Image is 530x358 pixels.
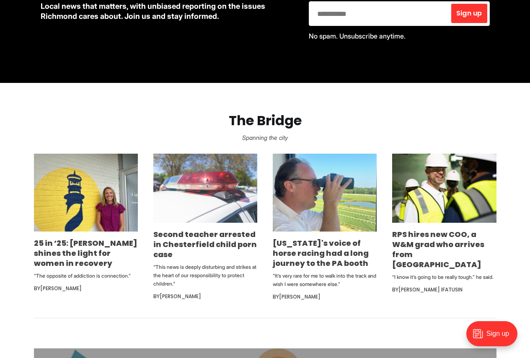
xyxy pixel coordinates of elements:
[34,272,138,280] p: “The opposite of addiction is connection.”
[153,263,257,288] p: "This news is deeply disturbing and strikes at the heart of our responsibility to protect children."
[398,286,463,293] a: [PERSON_NAME] Ifatusin
[392,273,496,281] p: “I know it’s going to be really tough.” he said.
[13,113,517,129] h2: The Bridge
[34,238,137,268] a: 25 in ’25: [PERSON_NAME] shines the light for women in recovery
[392,229,484,270] a: RPS hires new COO, a W&M grad who arrives from [GEOGRAPHIC_DATA]
[392,285,496,295] div: By
[273,238,369,268] a: [US_STATE]'s voice of horse racing had a long journey to the PA booth
[309,32,406,40] span: No spam. Unsubscribe anytime.
[392,154,496,223] img: RPS hires new COO, a W&M grad who arrives from Indianapolis
[451,4,487,23] button: Sign up
[273,292,377,302] div: By
[153,291,257,301] div: By
[40,285,82,292] a: [PERSON_NAME]
[279,293,321,300] a: [PERSON_NAME]
[273,154,377,232] img: Virginia's voice of horse racing had a long journey to the PA booth
[34,154,138,232] img: 25 in ’25: Emily DuBose shines the light for women in recovery
[41,1,295,21] p: Local news that matters, with unbiased reporting on the issues Richmond cares about. Join us and ...
[153,154,257,223] img: Second teacher arrested in Chesterfield child porn case
[153,229,257,260] a: Second teacher arrested in Chesterfield child porn case
[459,317,530,358] iframe: portal-trigger
[273,272,377,288] p: “It’s very rare for me to walk into the track and wish I were somewhere else.”
[160,293,201,300] a: [PERSON_NAME]
[13,132,517,144] p: Spanning the city
[456,10,482,17] span: Sign up
[34,283,138,294] div: By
